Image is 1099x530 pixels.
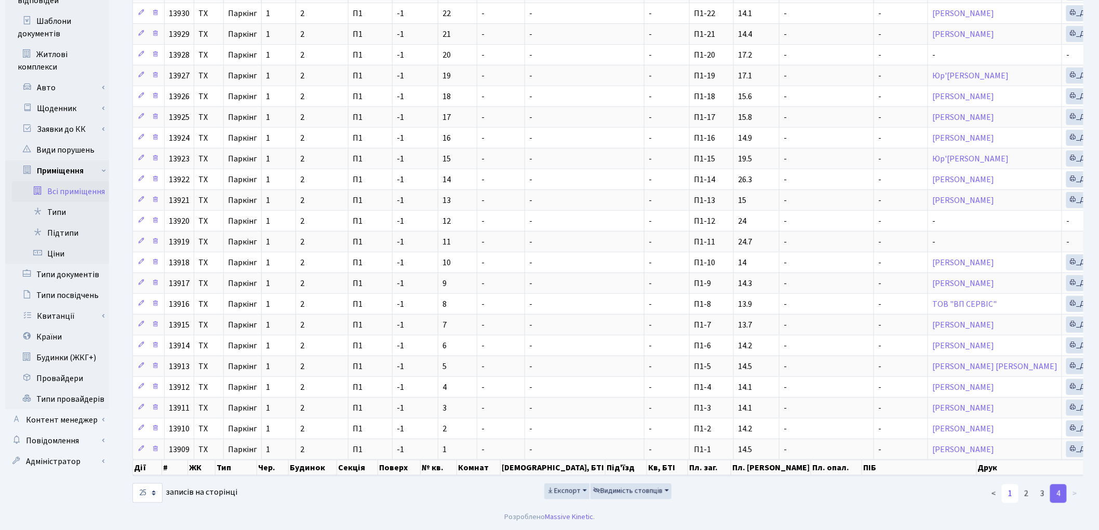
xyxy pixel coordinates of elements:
span: П1-18 [694,91,715,102]
span: 1 [266,236,270,248]
span: 2 [300,278,304,289]
button: Видимість стовпців [591,483,672,499]
span: - [932,236,935,248]
a: [PERSON_NAME] [932,257,994,268]
span: - [481,278,485,289]
span: 10 [443,257,451,268]
span: - [481,70,485,81]
span: - [649,112,652,123]
a: [PERSON_NAME] [932,278,994,289]
span: 2 [300,215,304,227]
span: - [878,215,881,227]
span: - [481,49,485,61]
span: 13925 [169,112,190,123]
span: 2 [300,174,304,185]
span: 9 [443,278,447,289]
span: -1 [397,132,404,144]
span: 21 [443,29,451,40]
span: П1 [353,49,363,61]
span: - [784,236,787,248]
span: - [878,174,881,185]
span: 1 [266,8,270,19]
span: ТХ [198,238,219,246]
span: - [481,215,485,227]
span: - [1066,49,1069,61]
span: 7 [443,319,447,331]
span: - [529,195,532,206]
span: ТХ [198,175,219,184]
span: - [878,195,881,206]
span: -1 [397,215,404,227]
span: - [878,298,881,310]
span: - [878,153,881,165]
span: - [529,29,532,40]
span: 13916 [169,298,190,310]
span: 14.9 [738,132,752,144]
span: - [784,319,787,331]
span: 19 [443,70,451,81]
span: 18 [443,91,451,102]
span: - [784,195,787,206]
span: - [481,153,485,165]
span: ТХ [198,72,219,80]
span: 1 [266,29,270,40]
span: - [649,29,652,40]
span: 2 [300,49,304,61]
a: Приміщення [12,160,109,181]
span: П1 [353,91,363,102]
a: [PERSON_NAME] [932,444,994,455]
span: 2 [300,298,304,310]
span: - [784,8,787,19]
span: - [649,298,652,310]
span: - [529,112,532,123]
span: - [784,29,787,40]
span: 2 [300,319,304,331]
span: 13927 [169,70,190,81]
span: -1 [397,195,404,206]
span: 12 [443,215,451,227]
span: - [529,257,532,268]
span: - [784,298,787,310]
span: ТХ [198,279,219,288]
span: П1 [353,257,363,268]
select: записів на сторінці [132,483,163,503]
span: 17.2 [738,49,752,61]
span: ТХ [198,113,219,121]
span: - [878,91,881,102]
span: 26.3 [738,174,752,185]
a: [PERSON_NAME] [932,382,994,393]
span: П1-22 [694,8,715,19]
span: - [784,132,787,144]
span: Паркінг [228,72,257,80]
span: Паркінг [228,238,257,246]
span: - [784,49,787,61]
span: Паркінг [228,196,257,205]
a: Шаблони документів [5,11,109,44]
span: ТХ [198,51,219,59]
span: Паркінг [228,217,257,225]
span: 1 [266,319,270,331]
span: Паркінг [228,155,257,163]
span: - [784,153,787,165]
a: Квитанції [12,306,109,327]
a: [PERSON_NAME] [932,29,994,40]
a: 1 [1002,484,1018,503]
span: 2 [300,257,304,268]
span: П1 [353,174,363,185]
span: ТХ [198,321,219,329]
span: ТХ [198,196,219,205]
span: 1 [266,278,270,289]
a: Всі приміщення [12,181,109,202]
span: 2 [300,195,304,206]
span: - [932,215,935,227]
span: - [784,278,787,289]
span: - [649,70,652,81]
span: - [481,319,485,331]
span: - [481,257,485,268]
span: 2 [300,132,304,144]
span: Паркінг [228,259,257,267]
span: П1-13 [694,195,715,206]
span: Експорт [547,486,581,496]
a: < [985,484,1002,503]
span: - [878,49,881,61]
